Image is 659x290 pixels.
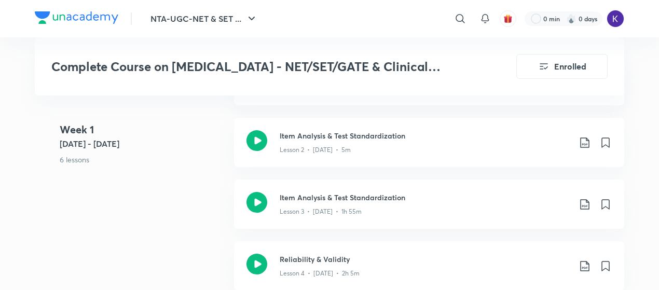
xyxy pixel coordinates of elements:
[280,145,351,155] p: Lesson 2 • [DATE] • 5m
[35,11,118,26] a: Company Logo
[566,13,576,24] img: streak
[280,130,570,141] h3: Item Analysis & Test Standardization
[280,269,360,278] p: Lesson 4 • [DATE] • 2h 5m
[60,122,226,137] h4: Week 1
[60,137,226,150] h5: [DATE] - [DATE]
[51,59,458,74] h3: Complete Course on [MEDICAL_DATA] - NET/SET/GATE & Clinical Psychology
[144,8,264,29] button: NTA-UGC-NET & SET ...
[234,179,624,241] a: Item Analysis & Test StandardizationLesson 3 • [DATE] • 1h 55m
[280,192,570,203] h3: Item Analysis & Test Standardization
[500,10,516,27] button: avatar
[35,11,118,24] img: Company Logo
[607,10,624,27] img: kanishka hemani
[60,154,226,165] p: 6 lessons
[234,118,624,179] a: Item Analysis & Test StandardizationLesson 2 • [DATE] • 5m
[516,54,608,79] button: Enrolled
[280,254,570,265] h3: Reliability & Validity
[280,207,362,216] p: Lesson 3 • [DATE] • 1h 55m
[503,14,513,23] img: avatar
